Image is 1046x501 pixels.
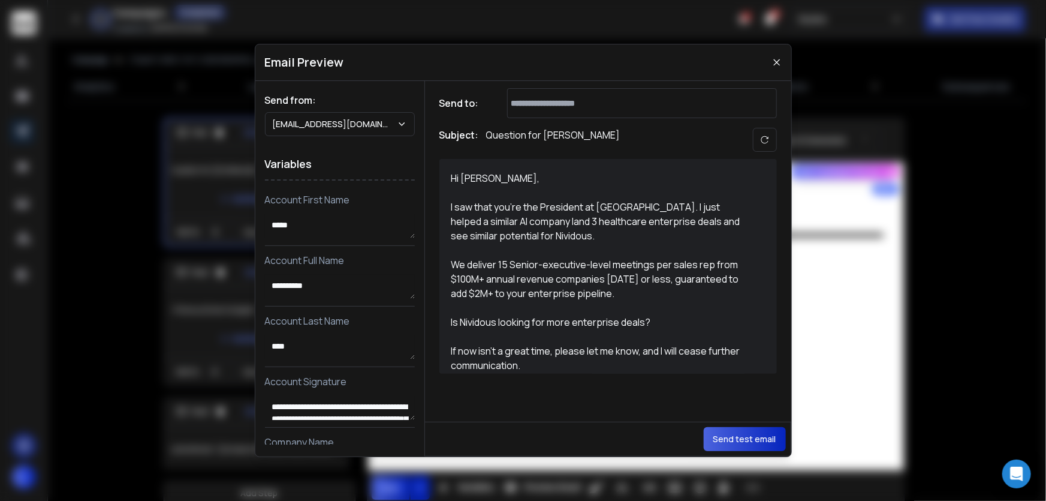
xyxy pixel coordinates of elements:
[273,118,397,130] p: [EMAIL_ADDRESS][DOMAIN_NAME]
[265,374,415,389] p: Account Signature
[451,171,751,373] div: Hi [PERSON_NAME], I saw that you're the President at [GEOGRAPHIC_DATA]. I just helped a similar A...
[486,128,620,152] p: Question for [PERSON_NAME]
[265,148,415,181] h1: Variables
[265,93,415,107] h1: Send from:
[1002,460,1031,488] div: Open Intercom Messenger
[439,96,487,110] h1: Send to:
[704,427,786,451] button: Send test email
[439,128,479,152] h1: Subject:
[451,373,751,488] div: Sent from iPhone
[265,193,415,207] p: Account First Name
[265,54,344,71] h1: Email Preview
[265,253,415,268] p: Account Full Name
[265,435,415,449] p: Company Name
[265,314,415,328] p: Account Last Name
